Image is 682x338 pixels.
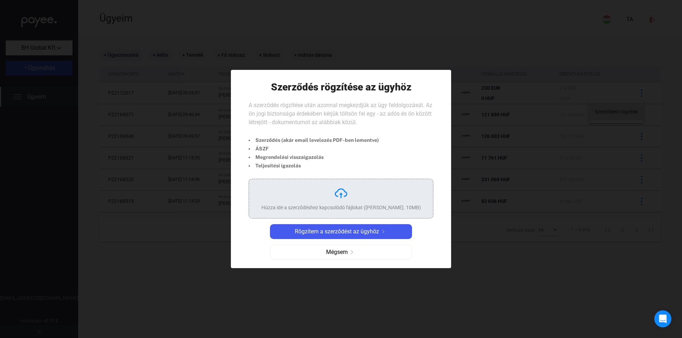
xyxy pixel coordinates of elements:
[326,248,348,256] span: Mégsem
[249,161,379,170] li: Teljesítési igazolás
[654,310,671,327] div: Open Intercom Messenger
[270,224,412,239] button: Rögzítem a szerződést az ügyhözarrow-right-white
[379,230,388,233] img: arrow-right-white
[249,136,379,144] li: Szerződés (akár email levelezés PDF-ben lementve)
[348,250,356,254] img: arrow-right-grey
[271,81,411,93] h1: Szerződés rögzítése az ügyhöz
[249,153,379,161] li: Megrendelési visszaigazolás
[261,204,421,211] div: Húzza ide a szerződéshez kapcsolódó fájlokat ([PERSON_NAME]. 10MB)
[270,245,412,260] button: Mégsemarrow-right-grey
[334,186,348,200] img: upload-cloud
[295,227,379,236] span: Rögzítem a szerződést az ügyhöz
[249,144,379,153] li: ÁSZF
[249,102,432,126] span: A szerződés rögzítése után azonnal megkezdjük az ügy feldolgozását. Az ön jogi biztonsága érdekéb...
